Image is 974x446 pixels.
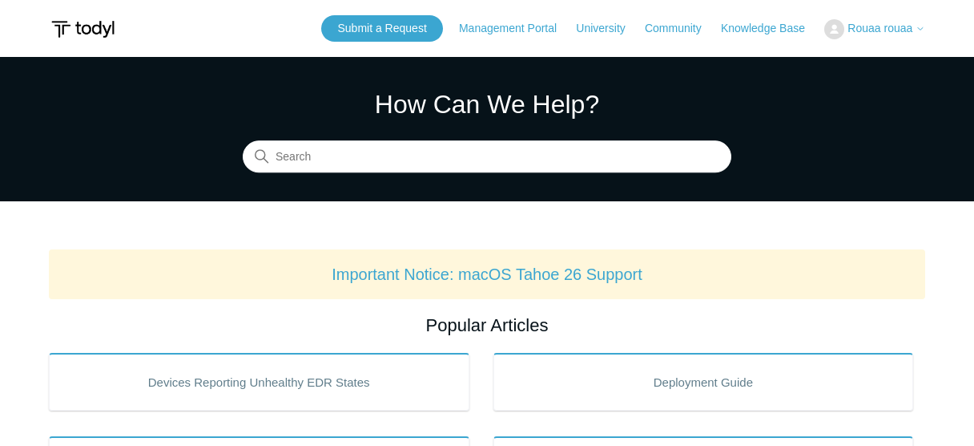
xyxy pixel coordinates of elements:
a: Devices Reporting Unhealthy EDR States [49,353,469,411]
a: Management Portal [459,20,573,37]
a: Community [645,20,718,37]
button: Rouaa rouaa [824,19,925,39]
span: Rouaa rouaa [847,22,912,34]
h2: Popular Articles [49,312,925,339]
h1: How Can We Help? [243,85,731,124]
a: Deployment Guide [493,353,914,411]
a: University [576,20,641,37]
a: Submit a Request [321,15,442,42]
a: Important Notice: macOS Tahoe 26 Support [332,266,642,283]
img: Todyl Support Center Help Center home page [49,14,117,44]
a: Knowledge Base [721,20,821,37]
input: Search [243,141,731,173]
